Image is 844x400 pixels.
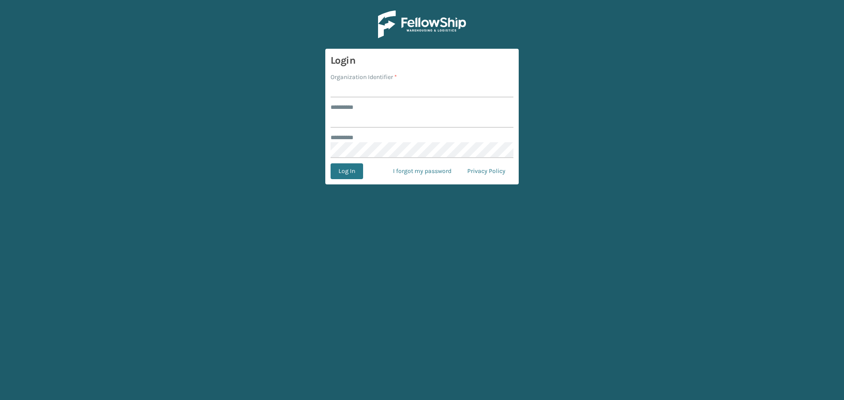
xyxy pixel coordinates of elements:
[385,163,459,179] a: I forgot my password
[331,163,363,179] button: Log In
[459,163,513,179] a: Privacy Policy
[331,72,397,82] label: Organization Identifier
[378,11,466,38] img: Logo
[331,54,513,67] h3: Login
